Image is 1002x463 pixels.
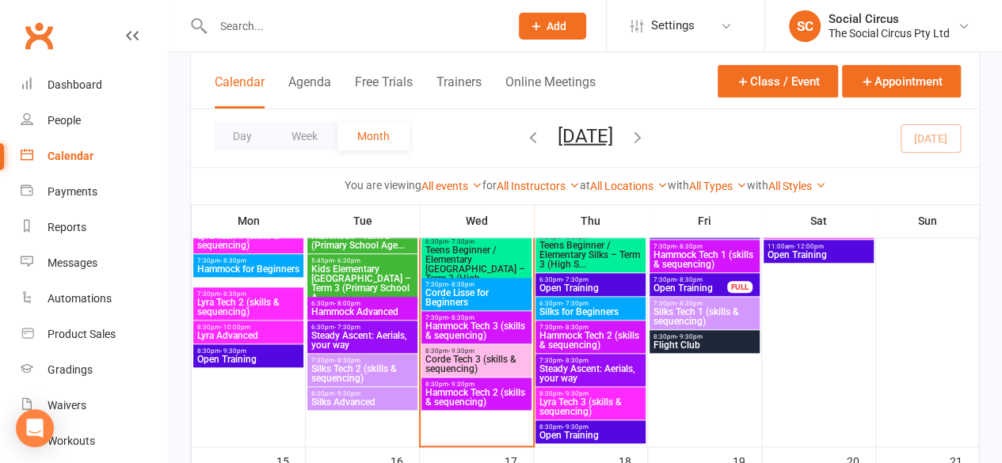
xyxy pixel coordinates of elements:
span: Hammock Advanced [311,307,414,317]
a: All Locations [590,180,668,192]
th: Sat [762,204,876,237]
div: Payments [48,185,97,198]
div: SC [789,10,821,42]
button: Online Meetings [505,74,596,108]
span: Lyra Tech 1 (skills & sequencing) [196,231,300,250]
th: Fri [648,204,762,237]
strong: You are viewing [345,179,421,192]
span: - 8:30pm [676,243,703,250]
div: Calendar [48,150,93,162]
span: 7:30pm [425,314,528,321]
a: Reports [21,210,167,245]
span: Hammock Tech 3 (skills & sequencing) [425,321,528,340]
button: Day [213,122,272,150]
span: Open Training [539,283,642,293]
span: 7:30pm [539,357,642,364]
a: All Types [689,180,747,192]
strong: at [580,179,590,192]
span: 8:30pm [196,347,300,355]
span: - 8:30pm [448,314,474,321]
span: 7:30pm [196,290,300,298]
span: - 9:30pm [448,347,474,355]
a: All Styles [768,180,826,192]
span: - 7:30pm [562,300,589,307]
span: 6:30pm [311,300,414,307]
a: All Instructors [497,180,580,192]
span: - 8:30pm [676,276,703,283]
span: 8:30pm [425,381,528,388]
span: - 7:30pm [334,324,360,331]
button: Agenda [288,74,331,108]
span: - 9:30pm [220,347,246,355]
span: - 9:30pm [676,333,703,340]
span: Hammock Tech 2 (skills & sequencing) [425,388,528,407]
button: Appointment [842,65,961,97]
a: Product Sales [21,317,167,352]
span: - 8:30pm [676,300,703,307]
span: Open Training [653,283,728,293]
span: 6:30pm [539,276,642,283]
span: Teens Beginner / Elementary Silks – Term 3 (High S... [539,241,642,269]
span: Kids Beginner Hammock - Term 3 (Primary School Age... [311,222,414,250]
span: 6:30pm [539,300,642,307]
span: 11:00am [767,243,871,250]
span: - 12:00pm [794,243,824,250]
span: - 9:30pm [448,381,474,388]
th: Tue [306,204,420,237]
input: Search... [208,15,499,37]
a: Gradings [21,352,167,388]
a: Waivers [21,388,167,423]
span: Flight Club [653,340,756,350]
button: Week [272,122,337,150]
span: 7:30pm [653,276,728,283]
span: Teens Beginner / Elementary [GEOGRAPHIC_DATA] – Term 3 (High... [425,245,528,283]
span: 8:30pm [539,390,642,397]
span: - 8:30pm [334,357,360,364]
button: Add [519,13,586,40]
span: - 8:30pm [220,290,246,298]
a: People [21,103,167,139]
span: Open Training [539,431,642,440]
button: Free Trials [355,74,413,108]
button: [DATE] [558,124,613,146]
span: 8:30pm [425,347,528,355]
span: - 9:30pm [562,390,589,397]
span: Silks for Beginners [539,307,642,317]
span: - 8:30pm [448,281,474,288]
span: Open Training [196,355,300,364]
span: Silks Advanced [311,397,414,407]
span: 6:30pm [311,324,414,331]
div: Waivers [48,399,86,412]
a: Payments [21,174,167,210]
div: Open Intercom Messenger [16,409,54,447]
span: Hammock Tech 2 (skills & sequencing) [539,331,642,350]
th: Sun [876,204,979,237]
strong: for [482,179,497,192]
span: Lyra Advanced [196,331,300,340]
span: 8:30pm [539,423,642,431]
div: Automations [48,292,112,305]
span: - 9:30pm [334,390,360,397]
span: - 6:30pm [334,257,360,264]
span: Silks Tech 2 (skills & sequencing) [311,364,414,383]
span: 7:30pm [653,243,756,250]
a: Automations [21,281,167,317]
span: Corde Tech 3 (skills & sequencing) [425,355,528,374]
span: Settings [651,8,695,44]
span: - 7:30pm [562,276,589,283]
span: Open Training [767,250,871,260]
div: Reports [48,221,86,233]
div: People [48,114,81,127]
span: - 8:30pm [220,257,246,264]
span: - 8:30pm [562,324,589,331]
span: 7:30pm [653,300,756,307]
a: Clubworx [19,16,59,55]
span: Corde Lisse for Beginners [425,288,528,307]
span: 7:30pm [311,357,414,364]
span: 8:30pm [196,324,300,331]
span: 6:30pm [425,238,528,245]
div: Dashboard [48,78,102,91]
a: Messages [21,245,167,281]
span: - 8:30pm [562,357,589,364]
span: 7:30pm [196,257,300,264]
